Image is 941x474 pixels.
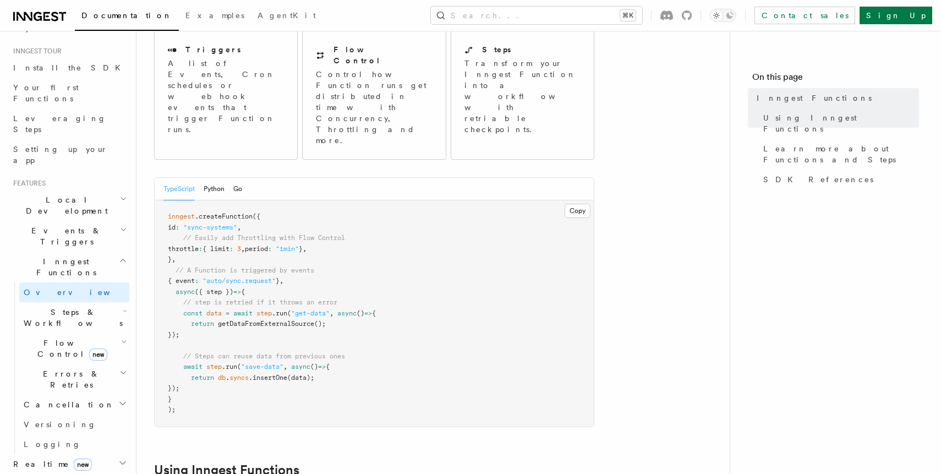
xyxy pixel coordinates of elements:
span: } [168,255,172,263]
span: } [168,395,172,403]
a: Contact sales [754,7,855,24]
span: step [206,363,222,371]
span: Events & Triggers [9,225,120,247]
span: Your first Functions [13,83,79,103]
span: async [337,309,357,317]
h2: Flow Control [333,44,432,66]
span: return [191,374,214,382]
span: () [310,363,318,371]
span: SDK References [763,174,873,185]
kbd: ⌘K [620,10,636,21]
span: return [191,320,214,328]
button: Copy [565,204,590,218]
span: => [364,309,372,317]
a: Using Inngest Functions [759,108,919,139]
span: data [206,309,222,317]
span: . [226,374,229,382]
span: , [330,309,333,317]
span: // step is retried if it throws an error [183,298,337,306]
span: Versioning [24,420,96,429]
span: ( [237,363,241,371]
span: ({ step }) [195,288,233,296]
span: Inngest Functions [757,92,872,103]
a: SDK References [759,170,919,189]
a: AgentKit [251,3,322,30]
span: "1min" [276,245,299,253]
span: : [176,224,179,231]
span: Features [9,179,46,188]
h2: Triggers [185,44,241,55]
span: { limit [203,245,229,253]
span: (); [314,320,326,328]
button: Errors & Retries [19,364,129,395]
p: Transform your Inngest Function into a workflow with retriable checkpoints. [464,58,582,135]
span: , [303,245,307,253]
span: = [226,309,229,317]
span: .insertOne [249,374,287,382]
span: // Easily add Throttling with Flow Control [183,234,345,242]
button: Search...⌘K [431,7,642,24]
span: // A Function is triggered by events [176,266,314,274]
h4: On this page [752,70,919,88]
a: StepsTransform your Inngest Function into a workflow with retriable checkpoints. [451,30,594,160]
span: step [256,309,272,317]
span: Cancellation [19,399,114,410]
span: Documentation [81,11,172,20]
span: Realtime [9,459,92,470]
span: const [183,309,203,317]
span: new [89,348,107,361]
button: Realtimenew [9,454,129,474]
button: Cancellation [19,395,129,415]
span: : [195,277,199,285]
span: .run [272,309,287,317]
span: () [357,309,364,317]
span: Inngest tour [9,47,62,56]
span: ( [287,309,291,317]
p: Control how Function runs get distributed in time with Concurrency, Throttling and more. [316,69,432,146]
span: await [183,363,203,371]
span: Errors & Retries [19,368,119,390]
span: Logging [24,440,81,449]
span: "get-data" [291,309,330,317]
span: Local Development [9,194,120,216]
span: Leveraging Steps [13,114,106,134]
a: Examples [179,3,251,30]
a: Setting up your app [9,139,129,170]
span: throttle [168,245,199,253]
span: Flow Control [19,337,121,359]
span: => [318,363,326,371]
span: 3 [237,245,241,253]
a: TriggersA list of Events, Cron schedules or webhook events that trigger Function runs. [154,30,298,160]
span: : [268,245,272,253]
span: await [233,309,253,317]
span: period [245,245,268,253]
a: Install the SDK [9,58,129,78]
a: Versioning [19,415,129,434]
span: (data); [287,374,314,382]
span: { event [168,277,195,285]
span: Inngest Functions [9,256,119,278]
span: "save-data" [241,363,283,371]
a: Logging [19,434,129,454]
span: Setting up your app [13,145,108,165]
span: AgentKit [258,11,316,20]
p: A list of Events, Cron schedules or webhook events that trigger Function runs. [168,58,284,135]
span: ); [168,406,176,413]
h2: Steps [482,44,511,55]
span: , [241,245,245,253]
button: Flow Controlnew [19,333,129,364]
span: { [326,363,330,371]
span: : [199,245,203,253]
span: Learn more about Functions and Steps [763,143,919,165]
span: // Steps can reuse data from previous ones [183,352,345,360]
span: .createFunction [195,213,253,220]
span: , [280,277,283,285]
button: TypeScript [163,178,195,200]
span: Using Inngest Functions [763,112,919,134]
span: , [283,363,287,371]
button: Toggle dark mode [710,9,736,22]
a: Documentation [75,3,179,31]
span: => [233,288,241,296]
span: db [218,374,226,382]
span: , [172,255,176,263]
